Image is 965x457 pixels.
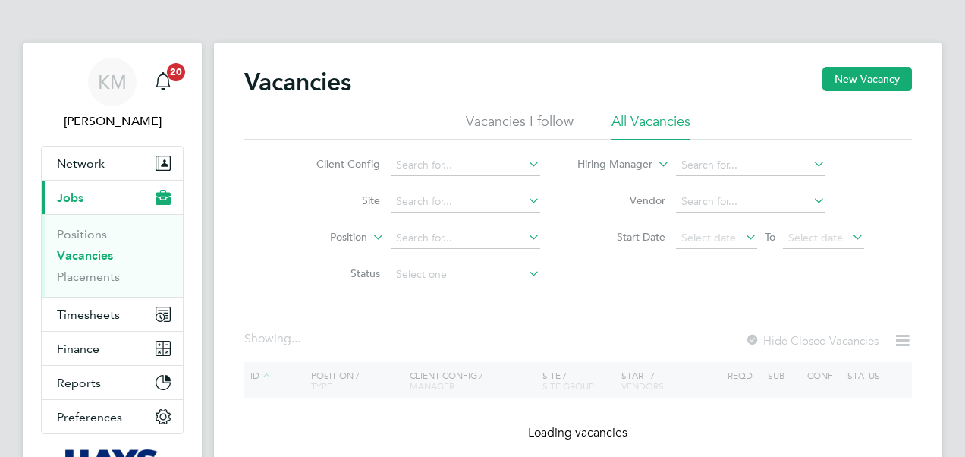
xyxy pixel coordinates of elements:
span: To [760,227,780,247]
input: Search for... [676,155,825,176]
label: Status [293,266,380,280]
span: 20 [167,63,185,81]
h2: Vacancies [244,67,351,97]
button: Reports [42,366,183,399]
input: Search for... [391,155,540,176]
a: Vacancies [57,248,113,263]
button: Finance [42,332,183,365]
input: Search for... [676,191,825,213]
label: Vendor [578,194,665,207]
button: New Vacancy [822,67,912,91]
label: Client Config [293,157,380,171]
label: Hide Closed Vacancies [745,333,879,348]
span: Network [57,156,105,171]
button: Network [42,147,183,180]
a: KM[PERSON_NAME] [41,58,184,131]
label: Site [293,194,380,207]
div: Jobs [42,214,183,297]
label: Start Date [578,230,665,244]
label: Hiring Manager [565,157,652,172]
span: Reports [57,376,101,390]
li: All Vacancies [611,112,690,140]
span: Timesheets [57,307,120,322]
button: Preferences [42,400,183,433]
span: Finance [57,342,99,356]
span: Preferences [57,410,122,424]
span: KM [98,72,127,92]
input: Search for... [391,191,540,213]
button: Timesheets [42,298,183,331]
span: Katie McPherson [41,112,184,131]
span: ... [291,331,300,346]
a: 20 [148,58,178,106]
input: Search for... [391,228,540,249]
a: Placements [57,269,120,284]
button: Jobs [42,181,183,214]
li: Vacancies I follow [466,112,574,140]
span: Select date [788,231,843,244]
a: Positions [57,227,107,241]
span: Jobs [57,191,83,205]
div: Showing [244,331,303,347]
input: Select one [391,264,540,285]
span: Select date [681,231,736,244]
label: Position [280,230,367,245]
